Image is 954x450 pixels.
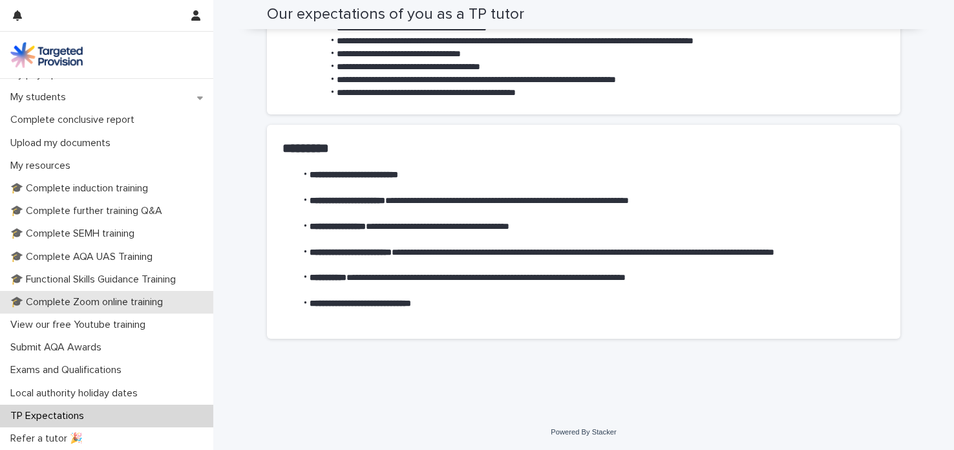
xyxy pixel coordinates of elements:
p: 🎓 Complete induction training [5,182,158,195]
p: 🎓 Complete AQA UAS Training [5,251,163,263]
p: 🎓 Functional Skills Guidance Training [5,273,186,286]
p: Submit AQA Awards [5,341,112,354]
p: Exams and Qualifications [5,364,132,376]
p: TP Expectations [5,410,94,422]
p: Complete conclusive report [5,114,145,126]
p: 🎓 Complete Zoom online training [5,296,173,308]
a: Powered By Stacker [551,428,616,436]
img: M5nRWzHhSzIhMunXDL62 [10,42,83,68]
p: Refer a tutor 🎉 [5,433,93,445]
p: My students [5,91,76,103]
p: Local authority holiday dates [5,387,148,400]
h2: Our expectations of you as a TP tutor [267,5,524,24]
p: Upload my documents [5,137,121,149]
p: 🎓 Complete further training Q&A [5,205,173,217]
p: My resources [5,160,81,172]
p: 🎓 Complete SEMH training [5,228,145,240]
p: View our free Youtube training [5,319,156,331]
